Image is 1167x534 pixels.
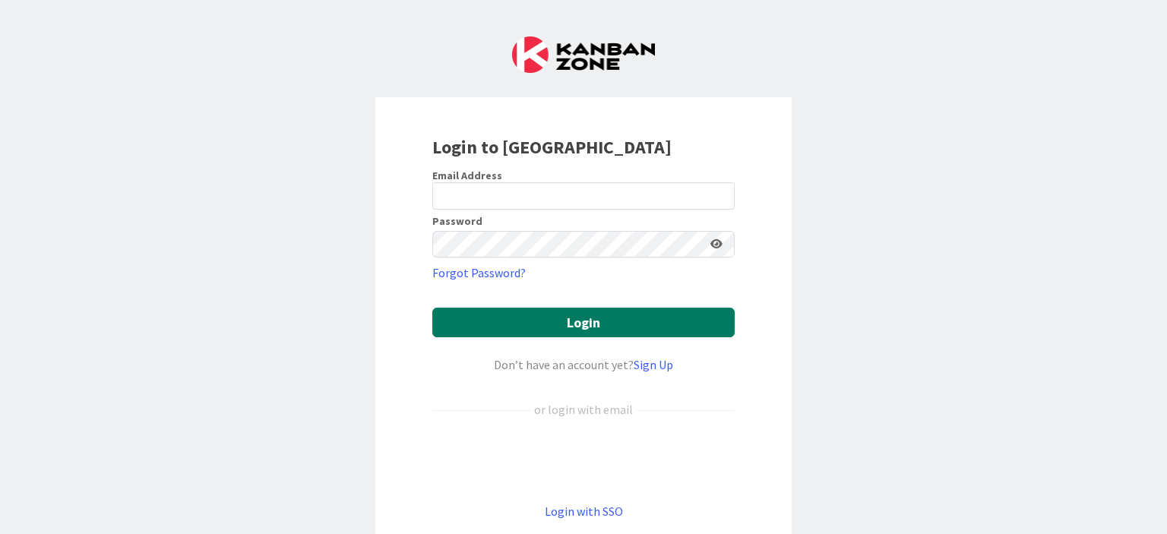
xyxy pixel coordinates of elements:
label: Password [432,216,482,226]
div: Don’t have an account yet? [432,355,735,374]
div: or login with email [530,400,637,419]
label: Email Address [432,169,502,182]
a: Forgot Password? [432,264,526,282]
iframe: Sign in with Google Button [425,444,742,477]
b: Login to [GEOGRAPHIC_DATA] [432,135,672,159]
img: Kanban Zone [512,36,655,73]
a: Sign Up [634,357,673,372]
a: Login with SSO [545,504,623,519]
button: Login [432,308,735,337]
